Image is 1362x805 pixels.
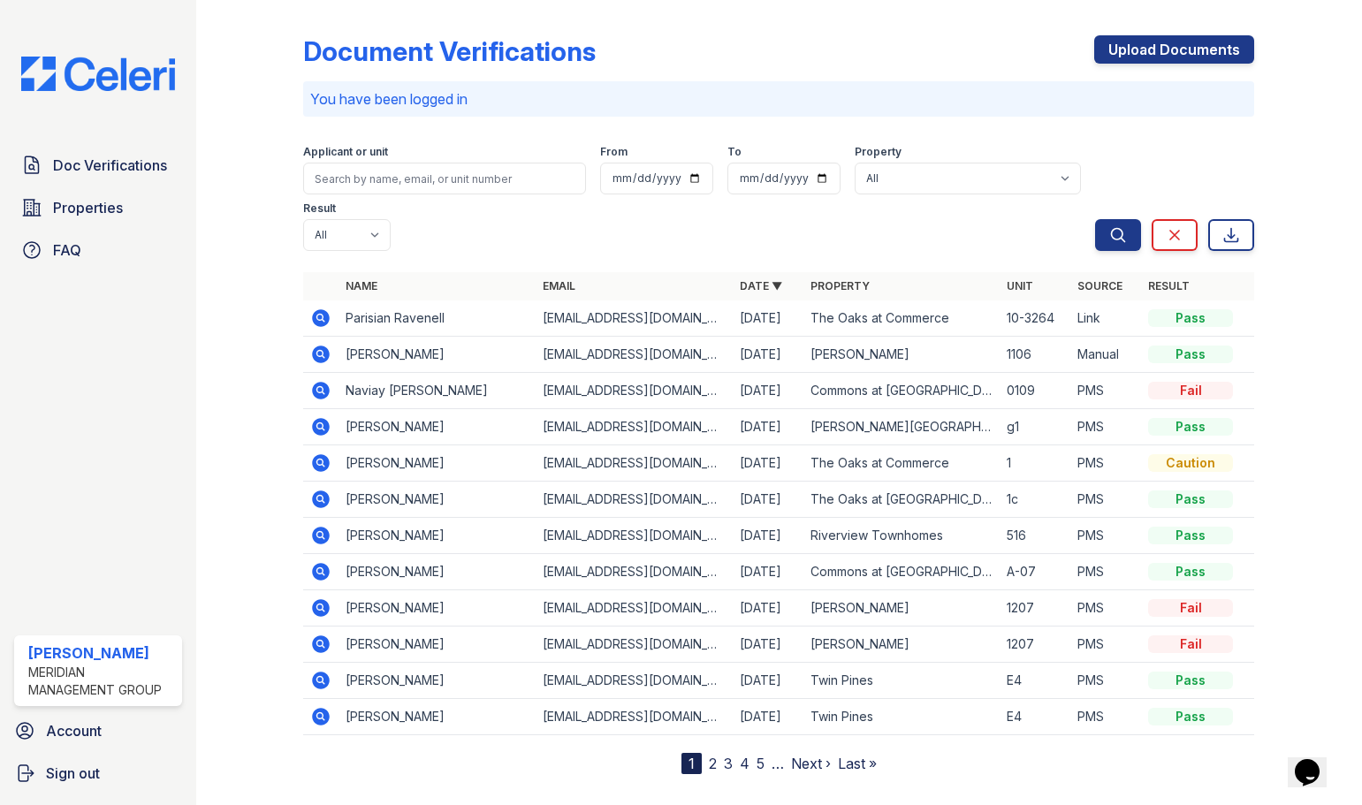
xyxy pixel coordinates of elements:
td: The Oaks at [GEOGRAPHIC_DATA] [803,482,1001,518]
a: Upload Documents [1094,35,1254,64]
span: Doc Verifications [53,155,167,176]
td: Parisian Ravenell [339,300,536,337]
td: PMS [1070,590,1141,627]
td: [PERSON_NAME] [803,590,1001,627]
td: [DATE] [733,482,803,518]
td: g1 [1000,409,1070,445]
td: [DATE] [733,445,803,482]
td: Riverview Townhomes [803,518,1001,554]
a: Properties [14,190,182,225]
td: PMS [1070,627,1141,663]
a: Last » [838,755,877,772]
td: [EMAIL_ADDRESS][DOMAIN_NAME] [536,590,733,627]
td: [EMAIL_ADDRESS][DOMAIN_NAME] [536,663,733,699]
td: [EMAIL_ADDRESS][DOMAIN_NAME] [536,300,733,337]
img: CE_Logo_Blue-a8612792a0a2168367f1c8372b55b34899dd931a85d93a1a3d3e32e68fde9ad4.png [7,57,189,91]
td: PMS [1070,518,1141,554]
td: [PERSON_NAME] [339,663,536,699]
a: Date ▼ [740,279,782,292]
td: Commons at [GEOGRAPHIC_DATA] [803,554,1001,590]
div: Pass [1148,346,1233,363]
td: [EMAIL_ADDRESS][DOMAIN_NAME] [536,554,733,590]
div: 1 [681,753,702,774]
span: Account [46,720,102,741]
td: [DATE] [733,663,803,699]
p: You have been logged in [310,88,1247,110]
a: Sign out [7,756,189,791]
td: [DATE] [733,699,803,735]
a: Unit [1007,279,1033,292]
td: 1207 [1000,590,1070,627]
td: [DATE] [733,627,803,663]
label: From [600,145,628,159]
td: [EMAIL_ADDRESS][DOMAIN_NAME] [536,518,733,554]
td: [EMAIL_ADDRESS][DOMAIN_NAME] [536,373,733,409]
label: Property [855,145,902,159]
a: Email [543,279,575,292]
td: [PERSON_NAME] [339,554,536,590]
label: Applicant or unit [303,145,388,159]
td: [DATE] [733,373,803,409]
td: [DATE] [733,337,803,373]
td: PMS [1070,663,1141,699]
td: 10-3264 [1000,300,1070,337]
div: Document Verifications [303,35,596,67]
span: FAQ [53,239,81,261]
a: Name [346,279,377,292]
td: [DATE] [733,518,803,554]
td: 1c [1000,482,1070,518]
td: Commons at [GEOGRAPHIC_DATA] [803,373,1001,409]
td: 516 [1000,518,1070,554]
td: [PERSON_NAME] [339,518,536,554]
a: 5 [757,755,765,772]
a: Property [810,279,870,292]
div: Fail [1148,599,1233,617]
div: Pass [1148,527,1233,544]
td: [EMAIL_ADDRESS][DOMAIN_NAME] [536,337,733,373]
td: The Oaks at Commerce [803,445,1001,482]
td: PMS [1070,373,1141,409]
td: [DATE] [733,300,803,337]
td: [EMAIL_ADDRESS][DOMAIN_NAME] [536,445,733,482]
td: 1 [1000,445,1070,482]
td: 1106 [1000,337,1070,373]
td: [PERSON_NAME] [803,337,1001,373]
td: E4 [1000,699,1070,735]
td: [PERSON_NAME] [339,590,536,627]
td: Link [1070,300,1141,337]
td: [PERSON_NAME] [339,699,536,735]
span: Sign out [46,763,100,784]
div: Pass [1148,672,1233,689]
td: PMS [1070,409,1141,445]
span: … [772,753,784,774]
td: [DATE] [733,409,803,445]
td: [EMAIL_ADDRESS][DOMAIN_NAME] [536,627,733,663]
a: Result [1148,279,1190,292]
a: Source [1077,279,1122,292]
td: A-07 [1000,554,1070,590]
td: E4 [1000,663,1070,699]
a: 3 [724,755,733,772]
td: PMS [1070,445,1141,482]
td: [EMAIL_ADDRESS][DOMAIN_NAME] [536,482,733,518]
td: Twin Pines [803,699,1001,735]
td: [PERSON_NAME] [339,482,536,518]
td: PMS [1070,699,1141,735]
div: Fail [1148,635,1233,653]
td: [EMAIL_ADDRESS][DOMAIN_NAME] [536,699,733,735]
td: [DATE] [733,554,803,590]
td: Twin Pines [803,663,1001,699]
div: [PERSON_NAME] [28,642,175,664]
label: Result [303,201,336,216]
td: [DATE] [733,590,803,627]
div: Pass [1148,708,1233,725]
input: Search by name, email, or unit number [303,163,586,194]
a: 4 [740,755,749,772]
td: Naviay [PERSON_NAME] [339,373,536,409]
a: Account [7,713,189,748]
td: Manual [1070,337,1141,373]
span: Properties [53,197,123,218]
a: Next › [791,755,831,772]
a: FAQ [14,232,182,268]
